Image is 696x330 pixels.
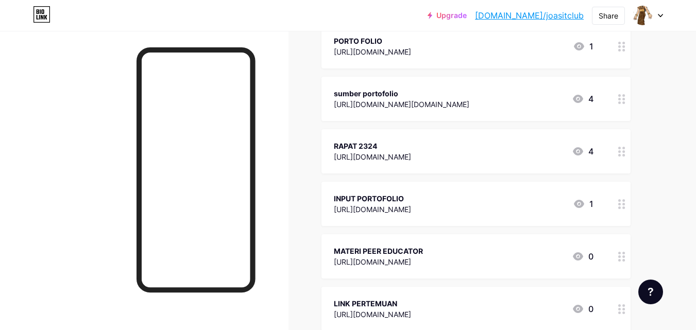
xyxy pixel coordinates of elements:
a: [DOMAIN_NAME]/joasitclub [475,9,584,22]
a: Upgrade [428,11,467,20]
div: 1 [573,198,593,210]
div: [URL][DOMAIN_NAME] [334,46,411,57]
div: 0 [572,303,593,315]
div: RAPAT 2324 [334,141,411,151]
div: [URL][DOMAIN_NAME] [334,256,423,267]
div: [URL][DOMAIN_NAME] [334,204,411,215]
div: sumber portofolio [334,88,469,99]
div: [URL][DOMAIN_NAME] [334,151,411,162]
div: PORTO FOLIO [334,36,411,46]
div: 0 [572,250,593,263]
div: Share [599,10,618,21]
div: INPUT PORTOFOLIO [334,193,411,204]
div: [URL][DOMAIN_NAME][DOMAIN_NAME] [334,99,469,110]
div: 4 [572,145,593,158]
div: 1 [573,40,593,53]
div: MATERI PEER EDUCATOR [334,246,423,256]
div: 4 [572,93,593,105]
div: LINK PERTEMUAN [334,298,411,309]
div: [URL][DOMAIN_NAME] [334,309,411,320]
img: Franjoas Sitompul [633,6,652,25]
